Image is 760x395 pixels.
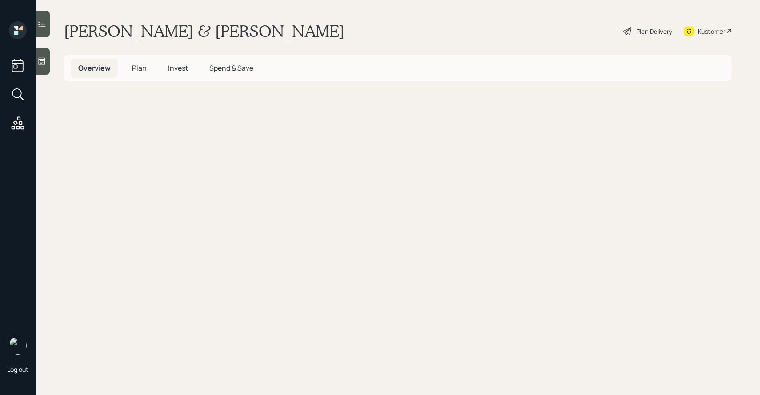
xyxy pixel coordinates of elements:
[9,337,27,355] img: sami-boghos-headshot.png
[78,63,111,73] span: Overview
[7,365,28,374] div: Log out
[132,63,147,73] span: Plan
[636,27,672,36] div: Plan Delivery
[209,63,253,73] span: Spend & Save
[698,27,725,36] div: Kustomer
[168,63,188,73] span: Invest
[64,21,344,41] h1: [PERSON_NAME] & [PERSON_NAME]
